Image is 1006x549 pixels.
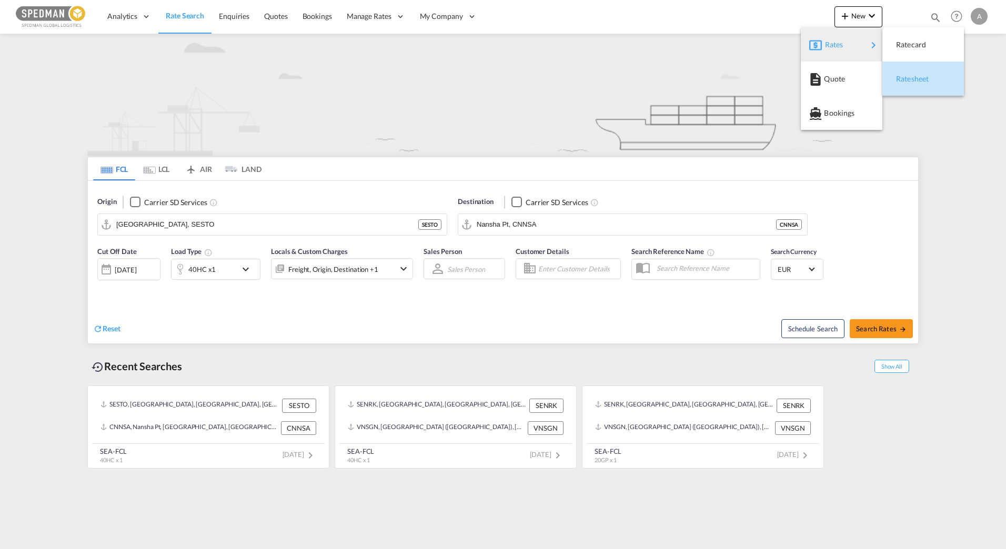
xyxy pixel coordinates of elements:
[891,32,955,58] div: Ratecard
[809,100,874,126] div: Bookings
[896,68,908,89] span: Ratesheet
[824,103,836,124] span: Bookings
[867,39,880,52] md-icon: icon-chevron-right
[801,96,882,130] button: Bookings
[824,68,836,89] span: Quote
[896,34,908,55] span: Ratecard
[825,34,838,55] span: Rates
[891,66,955,92] div: Ratesheet
[809,66,874,92] div: Quote
[801,62,882,96] button: Quote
